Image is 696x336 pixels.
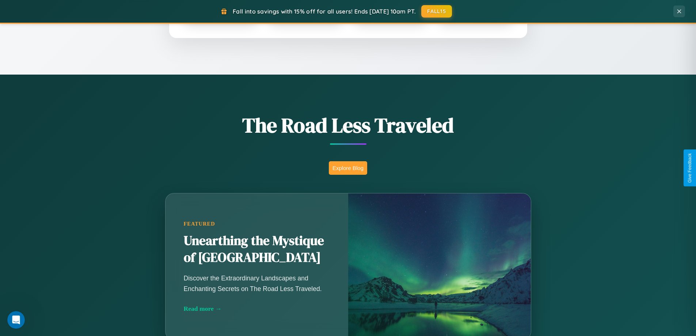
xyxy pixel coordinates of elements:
div: Give Feedback [687,153,692,183]
iframe: Intercom live chat [7,311,25,329]
div: Featured [184,221,330,227]
button: Explore Blog [329,161,367,175]
h2: Unearthing the Mystique of [GEOGRAPHIC_DATA] [184,233,330,266]
h1: The Road Less Traveled [129,111,567,139]
div: Read more → [184,305,330,313]
button: FALL15 [421,5,452,18]
p: Discover the Extraordinary Landscapes and Enchanting Secrets on The Road Less Traveled. [184,273,330,294]
span: Fall into savings with 15% off for all users! Ends [DATE] 10am PT. [233,8,416,15]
